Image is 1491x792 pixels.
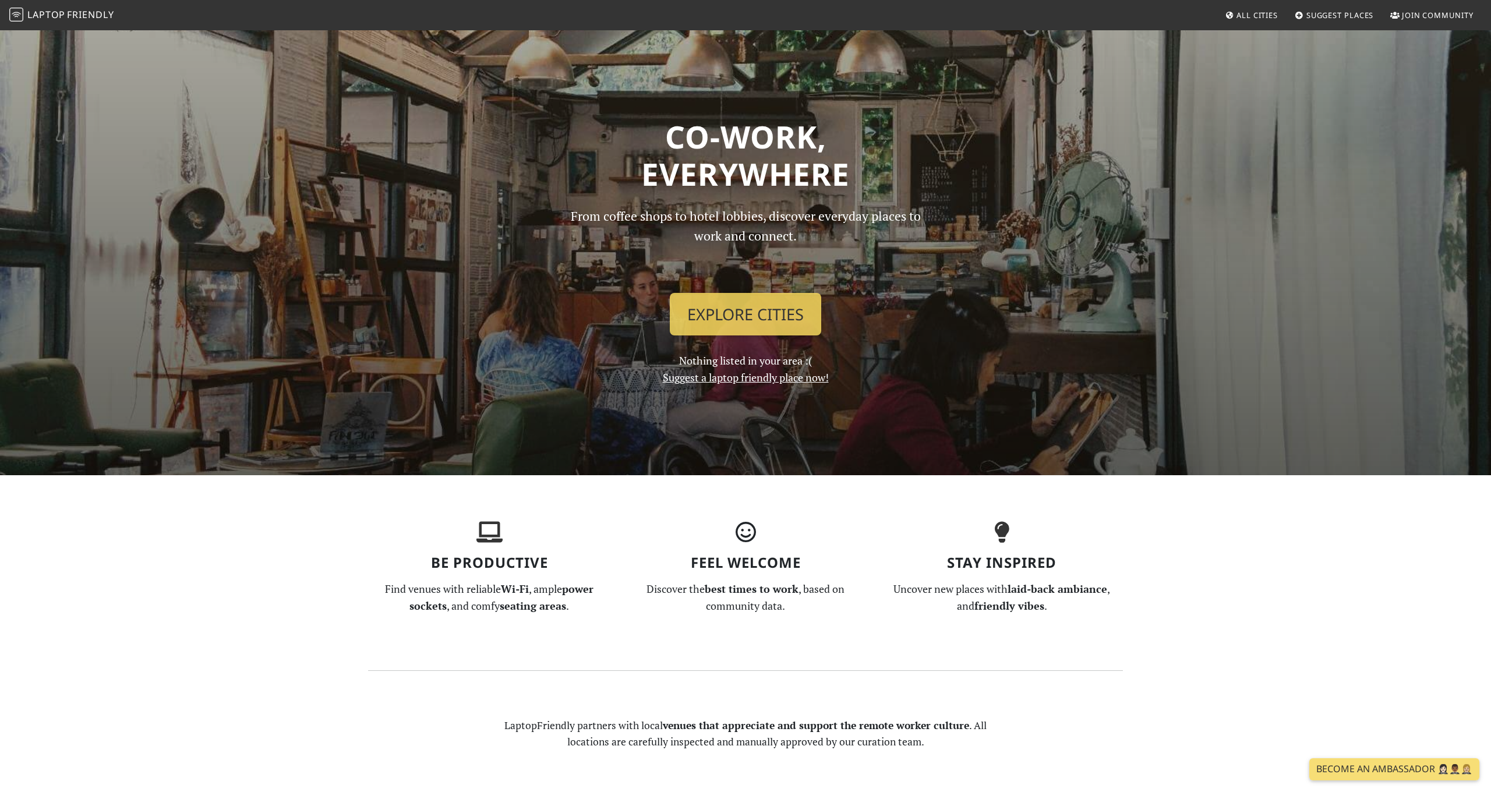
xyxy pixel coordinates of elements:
h1: Co-work, Everywhere [368,118,1123,192]
img: LaptopFriendly [9,8,23,22]
strong: Wi-Fi [501,582,529,596]
strong: best times to work [705,582,799,596]
h3: Stay Inspired [881,554,1123,571]
a: Suggest Places [1290,5,1379,26]
strong: laid-back ambiance [1008,582,1107,596]
span: Laptop [27,8,65,21]
span: Friendly [67,8,114,21]
a: Join Community [1386,5,1478,26]
a: Become an Ambassador 🤵🏻‍♀️🤵🏾‍♂️🤵🏼‍♀️ [1309,758,1479,780]
span: Join Community [1402,10,1474,20]
p: Find venues with reliable , ample , and comfy . [368,581,610,614]
p: LaptopFriendly partners with local . All locations are carefully inspected and manually approved ... [496,717,995,750]
a: Explore Cities [670,293,821,336]
a: LaptopFriendly LaptopFriendly [9,5,114,26]
p: From coffee shops to hotel lobbies, discover everyday places to work and connect. [560,206,931,284]
strong: friendly vibes [974,599,1044,613]
a: Suggest a laptop friendly place now! [663,370,829,384]
strong: venues that appreciate and support the remote worker culture [663,719,969,732]
a: All Cities [1220,5,1282,26]
h3: Be Productive [368,554,610,571]
p: Discover the , based on community data. [624,581,867,614]
span: Suggest Places [1306,10,1374,20]
div: Nothing listed in your area :( [553,206,938,386]
p: Uncover new places with , and . [881,581,1123,614]
h3: Feel Welcome [624,554,867,571]
span: All Cities [1236,10,1278,20]
strong: seating areas [500,599,566,613]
